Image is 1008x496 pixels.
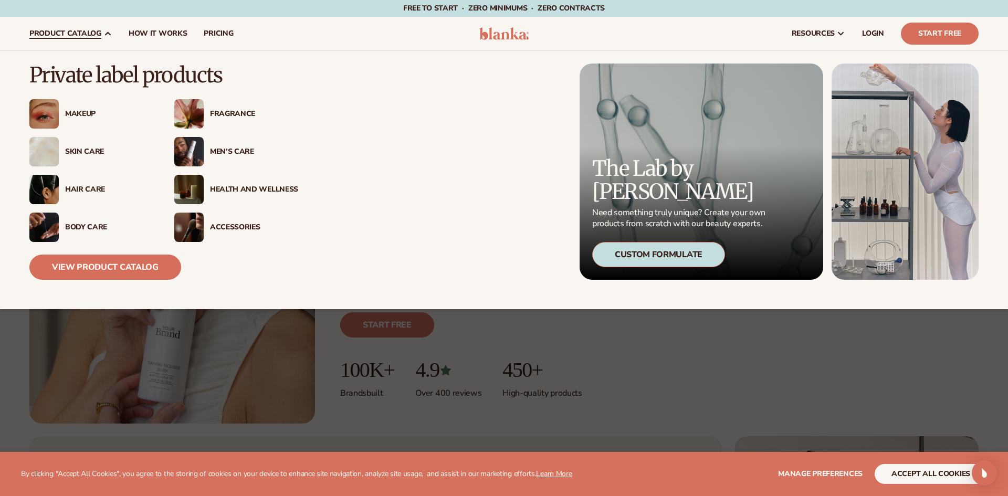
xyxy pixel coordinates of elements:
img: Candles and incense on table. [174,175,204,204]
p: The Lab by [PERSON_NAME] [592,157,769,203]
a: product catalog [21,17,120,50]
a: Microscopic product formula. The Lab by [PERSON_NAME] Need something truly unique? Create your ow... [580,64,823,280]
button: accept all cookies [875,464,987,484]
img: Male holding moisturizer bottle. [174,137,204,166]
a: Learn More [536,469,572,479]
img: Male hand applying moisturizer. [29,213,59,242]
div: Accessories [210,223,298,232]
span: How It Works [129,29,187,38]
img: Female in lab with equipment. [832,64,979,280]
div: Custom Formulate [592,242,725,267]
a: Male hand applying moisturizer. Body Care [29,213,153,242]
img: Cream moisturizer swatch. [29,137,59,166]
span: product catalog [29,29,101,38]
div: Hair Care [65,185,153,194]
img: Female with makeup brush. [174,213,204,242]
a: Male holding moisturizer bottle. Men’s Care [174,137,298,166]
div: Open Intercom Messenger [972,460,997,486]
a: pricing [195,17,241,50]
a: Start Free [901,23,979,45]
img: Female hair pulled back with clips. [29,175,59,204]
button: Manage preferences [778,464,863,484]
a: Cream moisturizer swatch. Skin Care [29,137,153,166]
div: Skin Care [65,147,153,156]
span: Free to start · ZERO minimums · ZERO contracts [403,3,605,13]
a: View Product Catalog [29,255,181,280]
span: Manage preferences [778,469,863,479]
a: resources [783,17,854,50]
a: Female hair pulled back with clips. Hair Care [29,175,153,204]
img: logo [479,27,529,40]
a: Female with glitter eye makeup. Makeup [29,99,153,129]
a: Candles and incense on table. Health And Wellness [174,175,298,204]
a: Female with makeup brush. Accessories [174,213,298,242]
div: Makeup [65,110,153,119]
a: Pink blooming flower. Fragrance [174,99,298,129]
span: resources [792,29,835,38]
div: Health And Wellness [210,185,298,194]
p: Need something truly unique? Create your own products from scratch with our beauty experts. [592,207,769,229]
p: By clicking "Accept All Cookies", you agree to the storing of cookies on your device to enhance s... [21,470,572,479]
a: LOGIN [854,17,892,50]
div: Fragrance [210,110,298,119]
p: Private label products [29,64,298,87]
a: How It Works [120,17,196,50]
div: Body Care [65,223,153,232]
span: LOGIN [862,29,884,38]
img: Pink blooming flower. [174,99,204,129]
span: pricing [204,29,233,38]
img: Female with glitter eye makeup. [29,99,59,129]
div: Men’s Care [210,147,298,156]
